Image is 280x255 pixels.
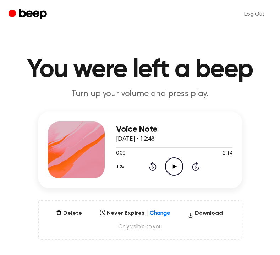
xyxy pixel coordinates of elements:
[47,223,233,230] span: Only visible to you
[53,209,85,218] button: Delete
[9,88,271,100] p: Turn up your volume and press play.
[237,6,271,23] a: Log Out
[116,161,127,173] button: 1.0x
[9,7,49,21] a: Beep
[116,136,155,142] span: [DATE] · 12:48
[116,150,125,157] span: 0:00
[223,150,232,157] span: 2:14
[185,209,226,220] button: Download
[116,125,232,134] h3: Voice Note
[9,57,271,83] h1: You were left a beep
